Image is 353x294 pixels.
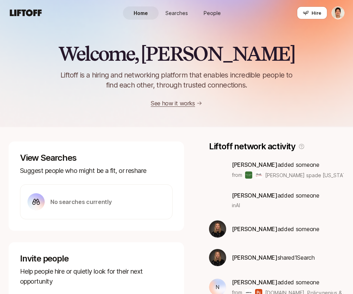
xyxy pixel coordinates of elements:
span: Searches [165,9,188,17]
span: [PERSON_NAME] [232,279,278,286]
img: Jeremy Chen [332,7,344,19]
span: People [204,9,221,17]
span: Home [134,9,148,17]
p: Suggest people who might be a fit, or reshare [20,166,173,176]
p: shared 1 Search [232,253,315,262]
p: added someone [232,278,344,287]
img: DVF (Diane von Furstenberg) [255,171,262,179]
a: Home [123,6,159,20]
button: Hire [297,6,327,19]
p: from [232,171,242,179]
img: kate spade new york [245,171,252,179]
span: [PERSON_NAME] [232,254,278,261]
p: added someone [232,160,344,169]
a: See how it works [151,100,195,107]
img: b6daf719_f8ec_4b1b_a8b6_7a876f94c369.jpg [209,249,226,266]
p: No searches currently [50,197,111,206]
span: [PERSON_NAME] [232,192,278,199]
p: Liftoff network activity [209,141,295,151]
h2: Welcome, [PERSON_NAME] [58,43,295,64]
p: added someone [232,191,319,200]
span: Hire [312,9,321,16]
span: [PERSON_NAME] [232,161,278,168]
img: b6daf719_f8ec_4b1b_a8b6_7a876f94c369.jpg [209,220,226,238]
span: [PERSON_NAME] [232,225,278,233]
a: Searches [159,6,194,20]
p: Help people hire or quietly look for their next opportunity [20,266,173,286]
p: Invite people [20,254,173,264]
p: N [216,283,219,291]
p: added someone [232,224,319,234]
span: in AI [232,201,240,209]
button: Jeremy Chen [332,6,344,19]
a: People [194,6,230,20]
p: Liftoff is a hiring and networking platform that enables incredible people to find each other, th... [49,70,304,90]
p: View Searches [20,153,173,163]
